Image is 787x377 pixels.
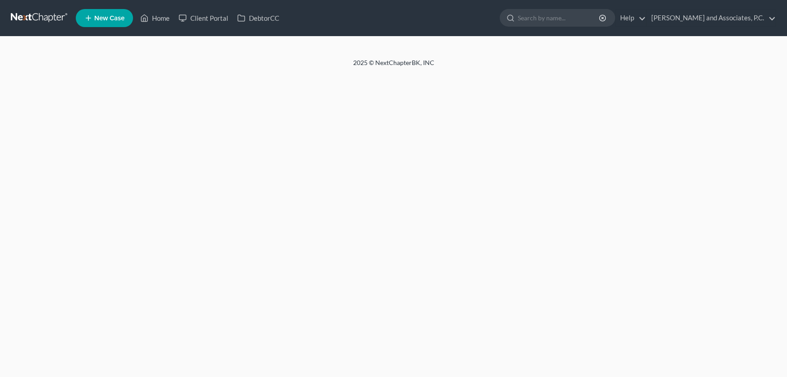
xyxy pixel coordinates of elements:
[136,10,174,26] a: Home
[233,10,284,26] a: DebtorCC
[518,9,600,26] input: Search by name...
[94,15,124,22] span: New Case
[137,58,651,74] div: 2025 © NextChapterBK, INC
[174,10,233,26] a: Client Portal
[616,10,646,26] a: Help
[647,10,776,26] a: [PERSON_NAME] and Associates, P.C.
